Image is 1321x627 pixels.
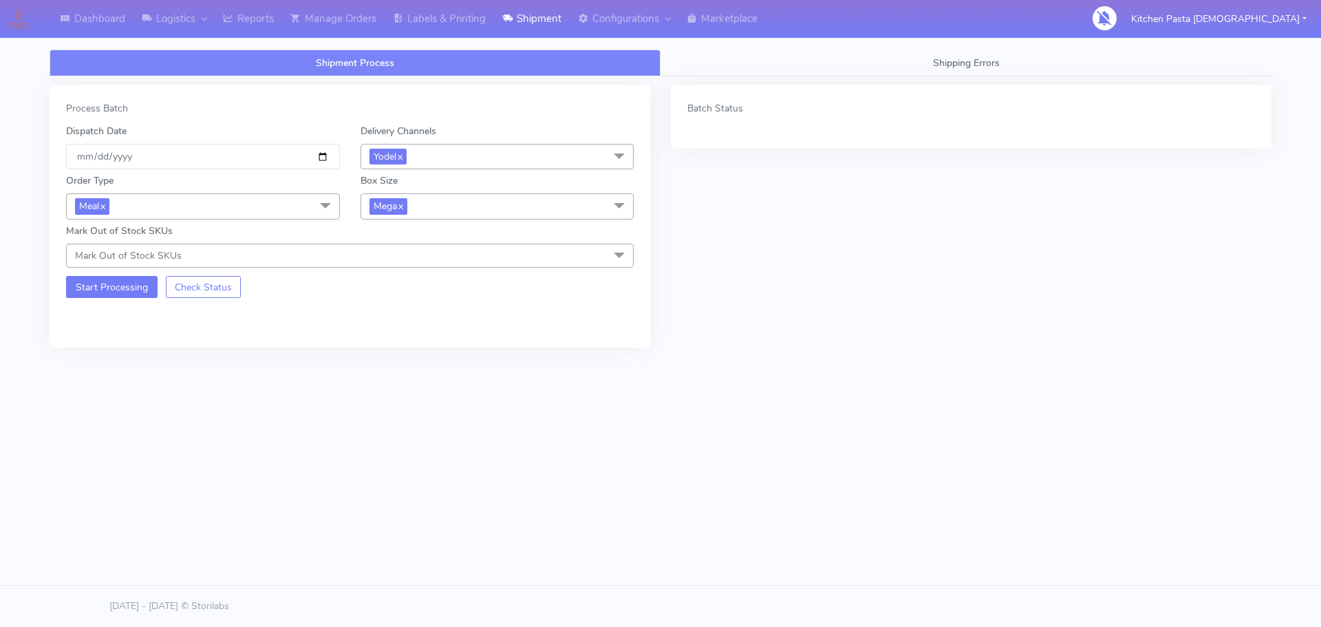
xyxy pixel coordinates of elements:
[1121,5,1317,33] button: Kitchen Pasta [DEMOGRAPHIC_DATA]
[396,149,402,163] a: x
[66,224,173,238] label: Mark Out of Stock SKUs
[66,124,127,138] label: Dispatch Date
[66,276,158,298] button: Start Processing
[397,198,403,213] a: x
[166,276,241,298] button: Check Status
[369,149,407,164] span: Yodel
[66,173,114,188] label: Order Type
[933,56,1000,70] span: Shipping Errors
[75,249,182,262] span: Mark Out of Stock SKUs
[75,198,109,214] span: Meal
[687,101,1255,116] div: Batch Status
[99,198,105,213] a: x
[66,101,634,116] div: Process Batch
[361,173,398,188] label: Box Size
[316,56,394,70] span: Shipment Process
[361,124,436,138] label: Delivery Channels
[369,198,407,214] span: Mega
[50,50,1271,76] ul: Tabs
